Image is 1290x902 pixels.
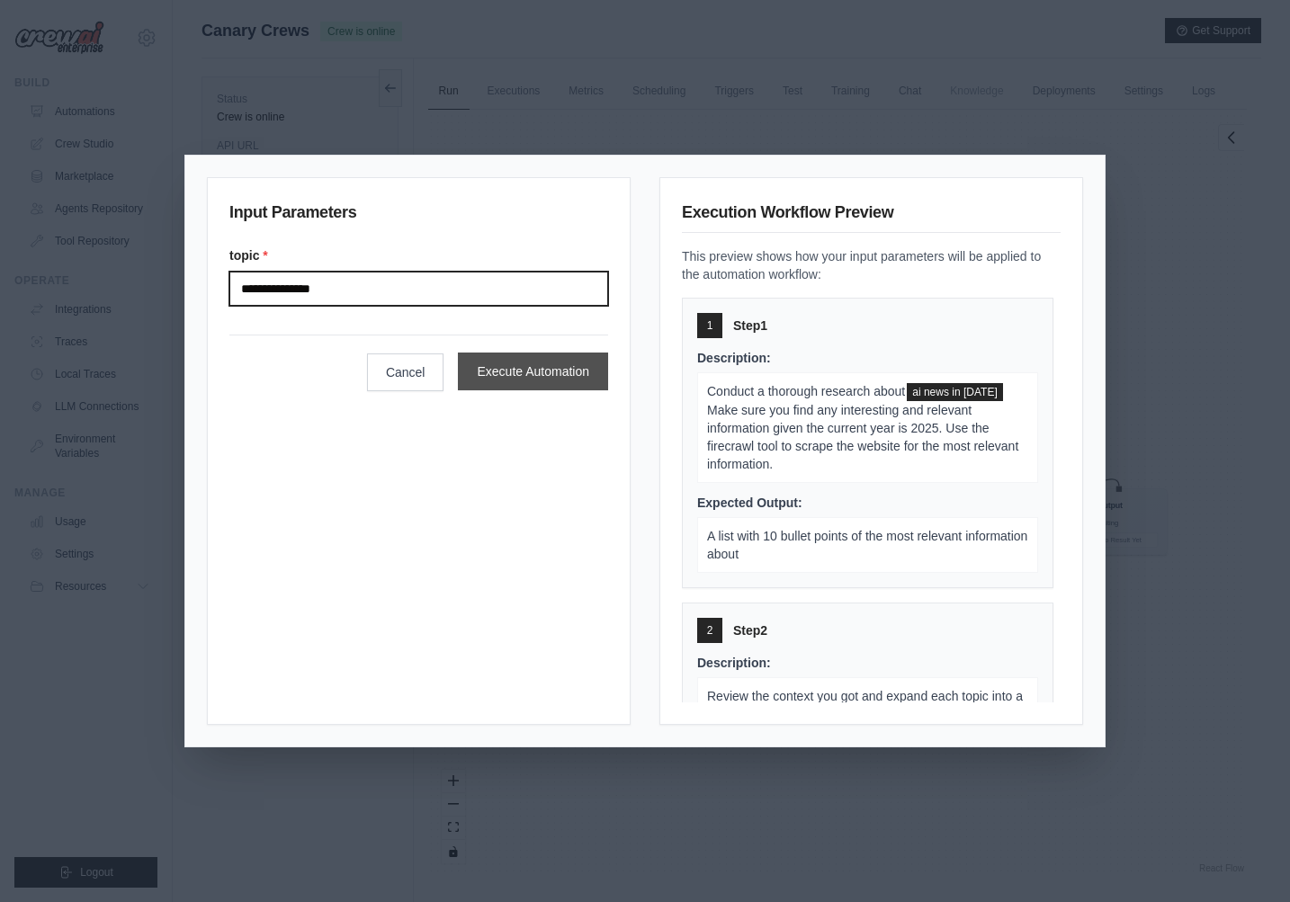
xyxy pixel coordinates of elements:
p: This preview shows how your input parameters will be applied to the automation workflow: [682,247,1061,283]
span: Description: [697,351,771,365]
span: Review the context you got and expand each topic into a full section for a report. Make sure the ... [707,689,1023,739]
button: Execute Automation [458,353,608,390]
span: Make sure you find any interesting and relevant information given the current year is 2025. Use t... [707,403,1018,471]
span: 2 [707,623,713,638]
span: Conduct a thorough research about [707,384,905,398]
h3: Input Parameters [229,200,608,232]
span: Expected Output: [697,496,802,510]
span: Step 1 [733,317,767,335]
span: A list with 10 bullet points of the most relevant information about [707,529,1027,561]
span: Description: [697,656,771,670]
label: topic [229,246,608,264]
iframe: Chat Widget [1200,816,1290,902]
span: topic [907,383,1002,401]
button: Cancel [367,353,444,391]
h3: Execution Workflow Preview [682,200,1061,233]
span: Step 2 [733,621,767,639]
span: 1 [707,318,713,333]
